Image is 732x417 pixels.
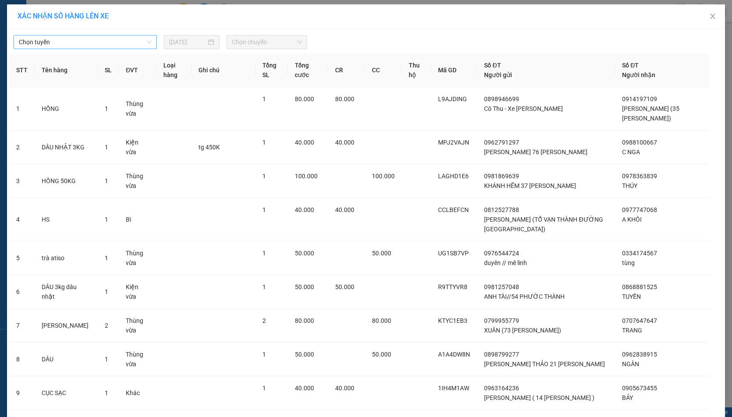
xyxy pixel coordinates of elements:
[105,254,108,262] span: 1
[9,241,35,275] td: 5
[198,144,220,151] span: tg 450K
[622,62,639,69] span: Số ĐT
[262,139,266,146] span: 1
[35,376,98,410] td: CỤC SẠC
[105,322,108,329] span: 2
[438,95,467,102] span: L9AJDING
[484,71,512,78] span: Người gửi
[372,250,391,257] span: 50.000
[484,139,519,146] span: 0962791297
[372,317,391,324] span: 80.000
[295,351,314,358] span: 50.000
[484,173,519,180] span: 0981869639
[105,144,108,151] span: 1
[35,164,98,198] td: HỒNG 50KG
[119,275,156,309] td: Kiện vừa
[262,351,266,358] span: 1
[622,173,657,180] span: 0978363839
[335,139,354,146] span: 40.000
[262,95,266,102] span: 1
[484,385,519,392] span: 0963164236
[119,164,156,198] td: Thùng vừa
[622,283,657,290] span: 0868881525
[700,4,725,29] button: Close
[105,177,108,184] span: 1
[119,309,156,343] td: Thùng vừa
[484,62,501,69] span: Số ĐT
[438,317,467,324] span: KTYC1EB3
[262,206,266,213] span: 1
[35,309,98,343] td: [PERSON_NAME]
[35,53,98,87] th: Tên hàng
[484,250,519,257] span: 0976544724
[19,35,152,49] span: Chọn tuyến
[35,241,98,275] td: trà atiso
[622,216,642,223] span: A KHÔI
[119,198,156,241] td: Bì
[484,95,519,102] span: 0898946699
[9,343,35,376] td: 8
[9,53,35,87] th: STT
[191,53,255,87] th: Ghi chú
[288,53,328,87] th: Tổng cước
[484,360,605,368] span: [PERSON_NAME] THẢO 21 [PERSON_NAME]
[622,105,679,122] span: [PERSON_NAME] (35 [PERSON_NAME])
[295,385,314,392] span: 40.000
[295,139,314,146] span: 40.000
[365,53,402,87] th: CC
[622,95,657,102] span: 0914197109
[622,182,637,189] span: THÚY
[622,148,640,155] span: C NGA
[484,206,519,213] span: 0812527788
[119,376,156,410] td: Khác
[169,37,206,47] input: 12/09/2025
[9,275,35,309] td: 6
[335,283,354,290] span: 50.000
[105,105,108,112] span: 1
[295,317,314,324] span: 80.000
[9,87,35,131] td: 1
[484,105,563,112] span: Cô Thu - Xe [PERSON_NAME]
[156,53,191,87] th: Loại hàng
[98,53,119,87] th: SL
[438,385,469,392] span: 1IH4M1AW
[484,182,576,189] span: KHÁNH HẼM 37 [PERSON_NAME]
[402,53,431,87] th: Thu hộ
[484,216,603,233] span: [PERSON_NAME] (TỔ VẠN THÀNH ĐƯỜNG [GEOGRAPHIC_DATA])
[9,164,35,198] td: 3
[262,283,266,290] span: 1
[438,173,469,180] span: LAGHD1E6
[9,198,35,241] td: 4
[709,13,716,20] span: close
[295,95,314,102] span: 80.000
[18,12,109,20] span: XÁC NHẬN SỐ HÀNG LÊN XE
[335,206,354,213] span: 40.000
[119,241,156,275] td: Thùng vừa
[35,343,98,376] td: DÂU
[255,53,288,87] th: Tổng SL
[9,131,35,164] td: 2
[622,139,657,146] span: 0988100667
[484,394,594,401] span: [PERSON_NAME] ( 14 [PERSON_NAME] )
[295,250,314,257] span: 50.000
[35,87,98,131] td: HỒNG
[295,206,314,213] span: 40.000
[622,317,657,324] span: 0707647647
[622,293,641,300] span: TUYỀN
[431,53,477,87] th: Mã GD
[119,53,156,87] th: ĐVT
[484,148,587,155] span: [PERSON_NAME] 76 [PERSON_NAME]
[484,351,519,358] span: 0898799277
[35,275,98,309] td: DÂU 3kg dâu nhật
[622,394,633,401] span: BẢY
[262,250,266,257] span: 1
[9,376,35,410] td: 9
[622,71,655,78] span: Người nhận
[622,385,657,392] span: 0905673455
[438,139,469,146] span: MPJ2VAJN
[335,95,354,102] span: 80.000
[335,385,354,392] span: 40.000
[438,250,469,257] span: UG1SB7VP
[262,385,266,392] span: 1
[484,259,527,266] span: duyên // mê linh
